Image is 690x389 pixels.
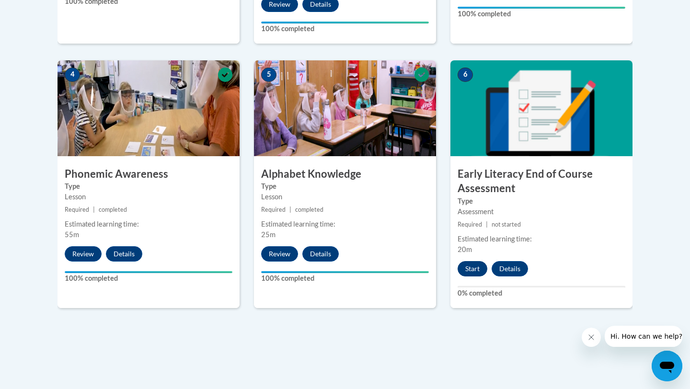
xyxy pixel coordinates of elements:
[261,22,429,23] div: Your progress
[65,230,79,239] span: 55m
[458,206,625,217] div: Assessment
[261,181,429,192] label: Type
[65,246,102,262] button: Review
[254,60,436,156] img: Course Image
[99,206,127,213] span: completed
[458,234,625,244] div: Estimated learning time:
[458,261,487,276] button: Start
[295,206,323,213] span: completed
[302,246,339,262] button: Details
[254,167,436,182] h3: Alphabet Knowledge
[57,60,240,156] img: Course Image
[450,167,632,196] h3: Early Literacy End of Course Assessment
[261,192,429,202] div: Lesson
[57,167,240,182] h3: Phonemic Awareness
[65,206,89,213] span: Required
[458,245,472,253] span: 20m
[106,246,142,262] button: Details
[261,68,276,82] span: 5
[458,221,482,228] span: Required
[458,196,625,206] label: Type
[458,68,473,82] span: 6
[492,221,521,228] span: not started
[458,288,625,298] label: 0% completed
[458,7,625,9] div: Your progress
[261,219,429,229] div: Estimated learning time:
[458,9,625,19] label: 100% completed
[65,181,232,192] label: Type
[582,328,601,347] iframe: Close message
[65,219,232,229] div: Estimated learning time:
[93,206,95,213] span: |
[261,246,298,262] button: Review
[605,326,682,347] iframe: Message from company
[261,230,276,239] span: 25m
[261,271,429,273] div: Your progress
[492,261,528,276] button: Details
[289,206,291,213] span: |
[261,23,429,34] label: 100% completed
[261,273,429,284] label: 100% completed
[652,351,682,381] iframe: Button to launch messaging window
[486,221,488,228] span: |
[450,60,632,156] img: Course Image
[65,273,232,284] label: 100% completed
[65,68,80,82] span: 4
[261,206,286,213] span: Required
[65,271,232,273] div: Your progress
[65,192,232,202] div: Lesson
